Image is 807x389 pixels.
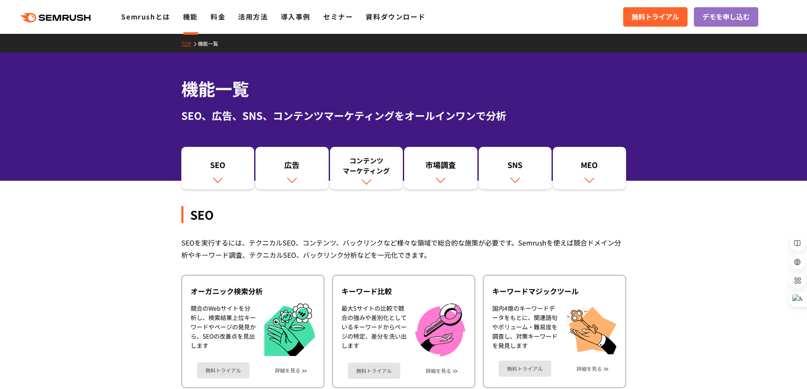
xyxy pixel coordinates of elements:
[341,303,407,356] div: 最大5サイトの比較で競合の強みや差別化としているキーワードからページの特定、差分を洗い出します
[181,76,626,101] h1: 機能一覧
[348,363,400,379] a: 無料トライアル
[198,40,225,47] a: 機能一覧
[281,11,311,22] a: 導入事例
[426,368,451,374] a: 詳細を見る
[238,11,268,22] a: 活用方法
[330,147,403,189] a: コンテンツマーケティング
[483,160,548,174] div: SNS
[121,11,170,22] a: Semrushとは
[275,367,300,373] a: 詳細を見る
[415,303,465,356] img: キーワード比較
[211,11,225,22] a: 料金
[181,147,255,189] a: SEO
[632,11,679,22] span: 無料トライアル
[492,286,617,296] div: キーワードマジックツール
[181,206,626,223] div: SEO
[694,7,758,27] a: デモを申し込む
[323,11,353,22] a: セミナー
[334,155,399,176] div: コンテンツ マーケティング
[479,147,552,189] a: SNS
[492,303,557,354] div: 国内4億のキーワードデータをもとに、関連語句やボリューム・難易度を調査し、対策キーワードを発見します
[553,147,626,189] a: MEO
[623,7,688,27] a: 無料トライアル
[408,160,473,174] div: 市場調査
[181,237,626,261] div: SEOを実行するには、テクニカルSEO、コンテンツ、バックリンクなど様々な領域で総合的な施策が必要です。Semrushを使えば競合ドメイン分析やキーワード調査、テクニカルSEO、バックリンク分析...
[183,11,198,22] a: 機能
[499,361,551,377] a: 無料トライアル
[197,362,250,378] a: 無料トライアル
[566,303,617,354] img: キーワードマジックツール
[186,160,250,174] div: SEO
[181,108,626,123] div: SEO、広告、SNS、コンテンツマーケティングをオールインワンで分析
[264,303,315,356] img: オーガニック検索分析
[191,303,256,356] div: 競合のWebサイトを分析し、検索結果上位キーワードやページの発見から、SEOの改善点を見出します
[255,147,329,189] a: 広告
[181,40,198,47] a: TOP
[702,11,750,22] span: デモを申し込む
[577,366,602,372] a: 詳細を見る
[557,160,622,174] div: MEO
[341,286,466,296] div: キーワード比較
[191,286,315,296] div: オーガニック検索分析
[404,147,477,189] a: 市場調査
[260,160,324,174] div: 広告
[366,11,425,22] a: 資料ダウンロード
